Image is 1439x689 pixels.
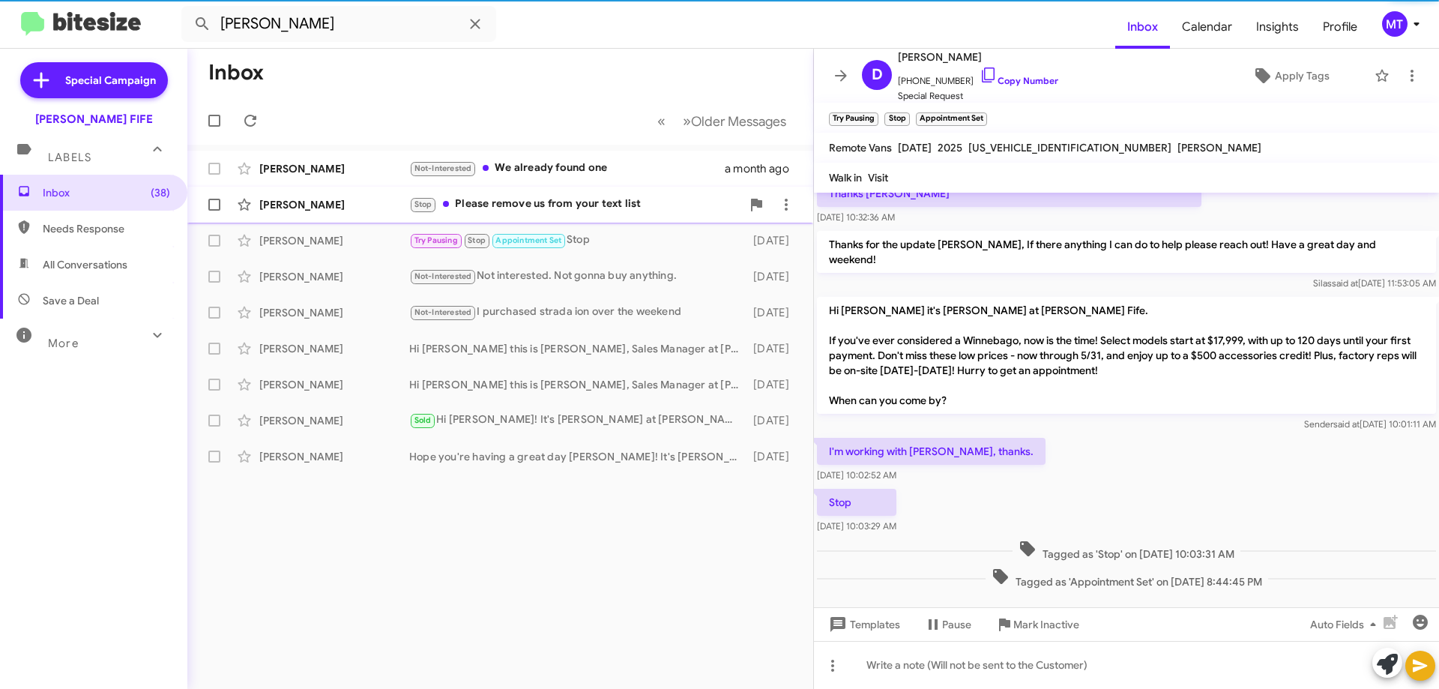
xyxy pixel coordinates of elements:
a: Insights [1244,5,1311,49]
div: [DATE] [746,413,801,428]
button: Next [674,106,795,136]
div: Hope you're having a great day [PERSON_NAME]! It's [PERSON_NAME] at [PERSON_NAME] Fife. Thanks fo... [409,449,746,464]
span: Stop [414,199,432,209]
span: (38) [151,185,170,200]
a: Copy Number [980,75,1058,86]
span: Mark Inactive [1013,611,1079,638]
div: [PERSON_NAME] FIFE [35,112,153,127]
div: [DATE] [746,269,801,284]
span: [PERSON_NAME] [1177,141,1261,154]
button: Previous [648,106,675,136]
span: Remote Vans [829,141,892,154]
a: Calendar [1170,5,1244,49]
span: 2025 [938,141,962,154]
small: Try Pausing [829,112,878,126]
div: [PERSON_NAME] [259,197,409,212]
span: [PERSON_NAME] [898,48,1058,66]
span: Labels [48,151,91,164]
div: Stop [409,232,746,249]
span: « [657,112,666,130]
small: Appointment Set [916,112,987,126]
span: Not-Interested [414,163,472,173]
button: Apply Tags [1213,62,1367,89]
div: [PERSON_NAME] [259,413,409,428]
span: Auto Fields [1310,611,1382,638]
button: Pause [912,611,983,638]
span: [DATE] 10:03:29 AM [817,520,896,532]
span: Not-Interested [414,271,472,281]
span: More [48,337,79,350]
span: Templates [826,611,900,638]
div: We already found one [409,160,725,177]
span: Appointment Set [495,235,561,245]
h1: Inbox [208,61,264,85]
span: Special Request [898,88,1058,103]
div: [DATE] [746,341,801,356]
span: Older Messages [691,113,786,130]
a: Special Campaign [20,62,168,98]
p: Thanks for the update [PERSON_NAME], If there anything I can do to help please reach out! Have a ... [817,231,1436,273]
span: D [872,63,883,87]
div: [PERSON_NAME] [259,305,409,320]
a: Inbox [1115,5,1170,49]
span: Special Campaign [65,73,156,88]
div: [PERSON_NAME] [259,449,409,464]
div: [DATE] [746,233,801,248]
div: Not interested. Not gonna buy anything. [409,268,746,285]
span: Pause [942,611,971,638]
div: Hi [PERSON_NAME] this is [PERSON_NAME], Sales Manager at [PERSON_NAME] Fife. I saw you connected ... [409,377,746,392]
span: Try Pausing [414,235,458,245]
small: Stop [884,112,909,126]
span: » [683,112,691,130]
span: [DATE] 10:02:52 AM [817,469,896,481]
button: Mark Inactive [983,611,1091,638]
span: Tagged as 'Stop' on [DATE] 10:03:31 AM [1013,540,1240,562]
span: All Conversations [43,257,127,272]
span: [PHONE_NUMBER] [898,66,1058,88]
div: [PERSON_NAME] [259,341,409,356]
span: Sold [414,415,432,425]
span: said at [1333,418,1360,430]
div: [DATE] [746,449,801,464]
span: [DATE] [898,141,932,154]
span: said at [1332,277,1358,289]
button: MT [1369,11,1423,37]
span: Silas [DATE] 11:53:05 AM [1313,277,1436,289]
span: Needs Response [43,221,170,236]
p: Stop [817,489,896,516]
div: [PERSON_NAME] [259,269,409,284]
span: [DATE] 10:32:36 AM [817,211,895,223]
nav: Page navigation example [649,106,795,136]
span: Walk in [829,171,862,184]
span: Stop [468,235,486,245]
div: [PERSON_NAME] [259,377,409,392]
span: Apply Tags [1275,62,1330,89]
div: Hi [PERSON_NAME] this is [PERSON_NAME], Sales Manager at [PERSON_NAME] Fife. Just wanted to follo... [409,341,746,356]
div: Hi [PERSON_NAME]! It's [PERSON_NAME] at [PERSON_NAME] Fife. I wanted to check in and thank you fo... [409,412,746,429]
div: [PERSON_NAME] [259,233,409,248]
span: Save a Deal [43,293,99,308]
p: I'm working with [PERSON_NAME], thanks. [817,438,1046,465]
span: [US_VEHICLE_IDENTIFICATION_NUMBER] [968,141,1171,154]
div: [DATE] [746,305,801,320]
div: I purchased strada ion over the weekend [409,304,746,321]
span: Tagged as 'Appointment Set' on [DATE] 8:44:45 PM [986,568,1268,589]
a: Profile [1311,5,1369,49]
span: Inbox [43,185,170,200]
span: Not-Interested [414,307,472,317]
div: [DATE] [746,377,801,392]
div: MT [1382,11,1408,37]
button: Templates [814,611,912,638]
div: a month ago [725,161,801,176]
button: Auto Fields [1298,611,1394,638]
p: Hi [PERSON_NAME] it's [PERSON_NAME] at [PERSON_NAME] Fife. If you've ever considered a Winnebago,... [817,297,1436,414]
span: Visit [868,171,888,184]
div: Please remove us from your text list [409,196,741,213]
input: Search [181,6,496,42]
span: Sender [DATE] 10:01:11 AM [1304,418,1436,430]
div: [PERSON_NAME] [259,161,409,176]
